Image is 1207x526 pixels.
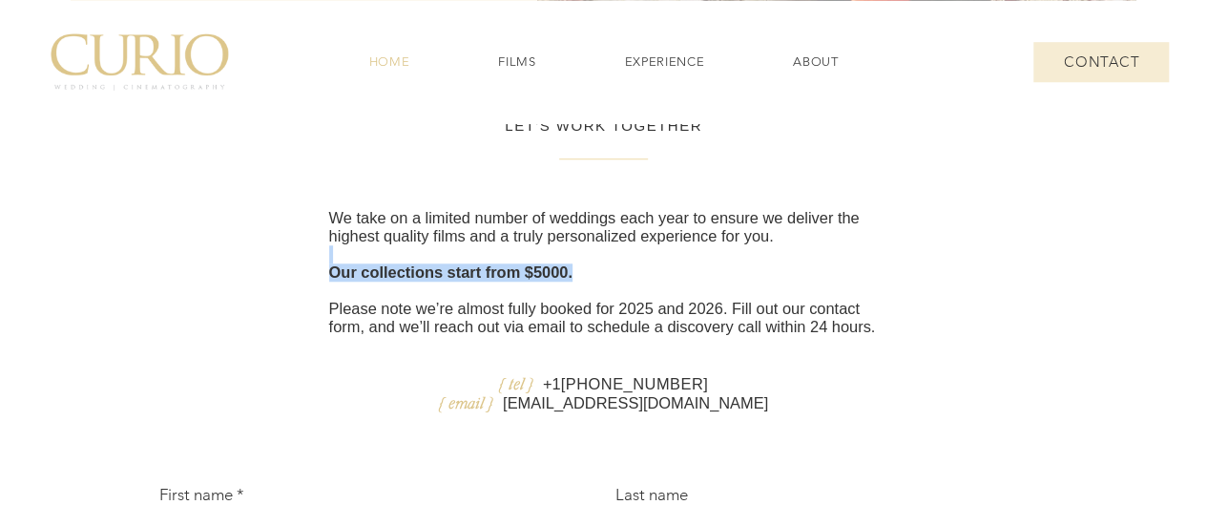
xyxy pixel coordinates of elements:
a: [EMAIL_ADDRESS][DOMAIN_NAME] [503,394,768,411]
label: Last name [615,485,688,505]
span: EXPERIENCE [625,53,705,71]
span: LET'S WORK TOGETHER [505,117,702,134]
a: CONTACT [1033,42,1169,82]
span: [PHONE_NUMBER] [561,375,709,392]
a: HOME [328,44,450,80]
label: First name [159,485,244,505]
span: ABOUT [793,53,838,71]
span: { tel } [499,374,533,393]
span: Our collections start from $5000. [329,263,572,281]
span: We take on a limited number of weddings each year to ensure we deliver the highest quality films ... [329,209,860,244]
span: FILMS [498,53,535,71]
span: HOME [369,53,410,71]
span: Please note we’re almost fully booked for 2025 and 2026. Fill out our contact form, and we’ll rea... [329,300,876,335]
nav: Site [328,44,879,80]
img: C_Logo.png [51,33,230,91]
a: EXPERIENCE [584,44,745,80]
a: FILMS [458,44,576,80]
span: { email } [439,393,493,412]
a: ABOUT [753,44,879,80]
a: +1[PHONE_NUMBER] [543,375,708,392]
span: CONTACT [1064,53,1139,72]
